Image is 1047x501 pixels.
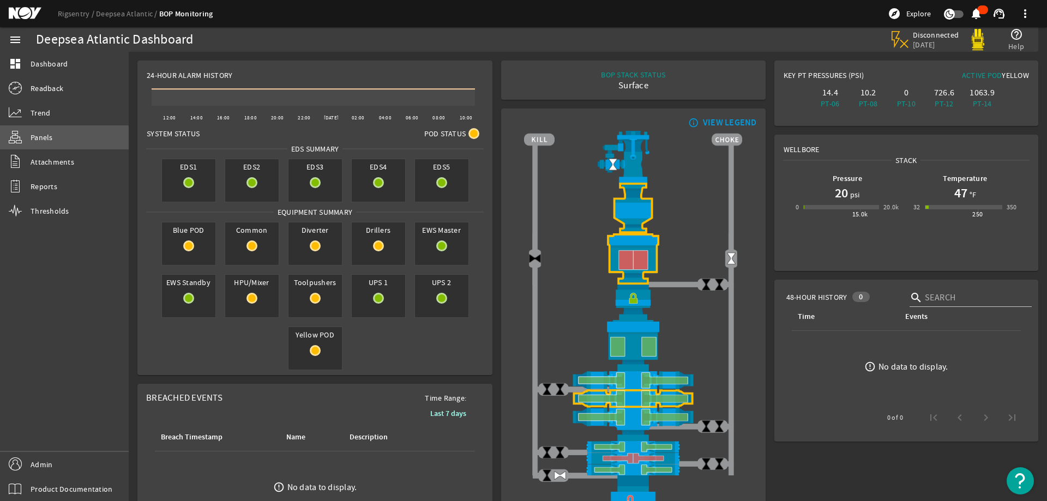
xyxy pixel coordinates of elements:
div: PT-12 [928,98,961,109]
div: Deepsea Atlantic Dashboard [36,34,194,45]
div: 726.6 [928,87,961,98]
mat-icon: notifications [970,7,983,20]
img: BopBodyShearBottom.png [524,426,742,440]
img: ShearRamOpen.png [524,389,742,408]
mat-icon: support_agent [992,7,1006,20]
div: Wellbore [775,135,1038,155]
span: Reports [31,181,57,192]
span: °F [967,189,977,200]
span: HPU/Mixer [225,275,279,290]
span: Product Documentation [31,484,112,494]
div: Name [286,431,305,443]
div: Time [798,311,815,323]
span: EDS3 [288,159,342,174]
input: Search [925,291,1023,304]
div: No data to display. [878,361,948,372]
button: Last 7 days [422,403,475,423]
img: Yellowpod.svg [967,29,989,51]
img: LowerAnnularClose.png [524,233,742,283]
div: BOP STACK STATUS [601,69,665,80]
mat-icon: help_outline [1010,28,1023,41]
mat-icon: error_outline [864,361,876,372]
text: 10:00 [460,114,472,121]
div: 32 [913,202,920,213]
button: more_vert [1012,1,1038,27]
img: ValveClose.png [553,383,567,396]
div: Time [796,311,890,323]
a: BOP Monitoring [159,9,213,19]
span: EWS Standby [162,275,215,290]
a: Deepsea Atlantic [96,9,159,19]
span: EWS Master [415,222,468,238]
i: search [910,291,923,304]
text: 06:00 [406,114,418,121]
img: PipeRamClose.png [524,452,742,464]
div: Name [285,431,335,443]
img: ValveClose.png [700,278,713,291]
mat-icon: menu [9,33,22,46]
text: 04:00 [379,114,392,121]
img: ValveClose.png [713,420,726,433]
img: Valve2Close.png [528,252,541,265]
span: System Status [147,128,200,139]
div: 1063.9 [965,87,999,98]
text: 08:00 [433,114,446,121]
span: Trend [31,107,50,118]
b: Temperature [943,173,987,184]
img: PipeRamOpen.png [524,441,742,452]
mat-icon: info_outline [686,118,699,127]
div: 14.4 [813,87,847,98]
span: Pod Status [424,128,466,139]
span: Admin [31,459,52,470]
span: Equipment Summary [274,207,356,218]
img: Valve2Open.png [725,252,738,265]
span: Thresholds [31,206,69,216]
div: Key PT Pressures (PSI) [784,70,906,85]
div: PT-10 [889,98,923,109]
mat-icon: dashboard [9,57,22,70]
text: 12:00 [163,114,176,121]
div: 20.0k [883,202,899,213]
text: 02:00 [352,114,364,121]
span: EDS5 [415,159,468,174]
span: Diverter [288,222,342,238]
span: UPS 1 [352,275,405,290]
mat-icon: error_outline [273,481,285,493]
div: 0 [852,292,869,302]
text: 14:00 [190,114,203,121]
div: Events [905,311,928,323]
div: PT-14 [965,98,999,109]
img: ValveClose.png [540,469,553,482]
span: EDS2 [225,159,279,174]
span: Yellow POD [288,327,342,342]
span: Panels [31,132,53,143]
img: ShearRamOpen.png [524,371,742,390]
text: [DATE] [324,114,339,121]
img: ShearRamOpen.png [524,408,742,426]
span: Toolpushers [288,275,342,290]
div: PT-08 [851,98,885,109]
img: ValveClose.png [553,446,567,459]
span: Common [225,222,279,238]
div: Surface [601,80,665,91]
span: EDS4 [352,159,405,174]
img: ValveClose.png [713,457,726,470]
img: PipeRamOpen.png [524,464,742,475]
span: Readback [31,83,63,94]
span: Yellow [1002,70,1029,80]
img: ValveClose.png [700,457,713,470]
text: 18:00 [244,114,257,121]
span: EDS SUMMARY [287,143,343,154]
span: 48-Hour History [786,292,847,303]
img: FlexJoint_Fault.png [524,183,742,233]
span: [DATE] [913,40,959,50]
h1: 47 [954,184,967,202]
div: 250 [972,209,983,220]
img: ValveClose.png [700,420,713,433]
div: 10.2 [851,87,885,98]
img: ValveClose.png [540,383,553,396]
span: Attachments [31,156,74,167]
span: Help [1008,41,1024,52]
span: Disconnected [913,30,959,40]
b: Pressure [833,173,862,184]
